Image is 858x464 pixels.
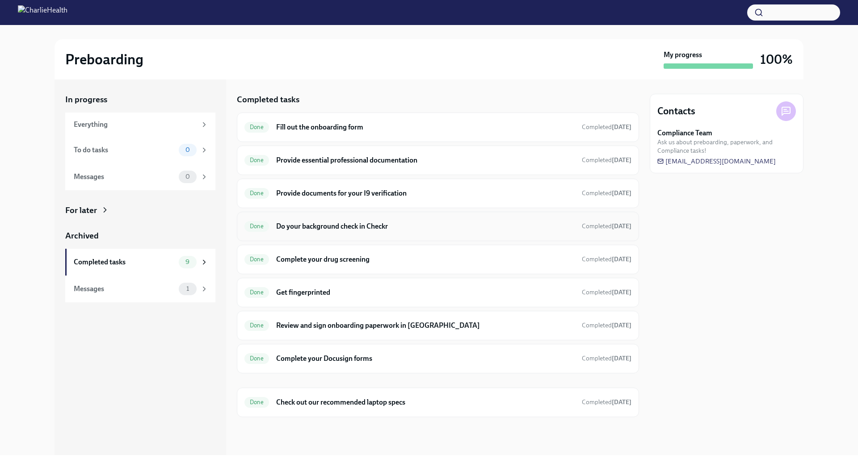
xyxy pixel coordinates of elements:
strong: My progress [664,50,702,60]
h6: Get fingerprinted [276,288,575,297]
a: Archived [65,230,215,242]
span: September 24th, 2025 08:23 [582,398,631,406]
h2: Preboarding [65,50,143,68]
a: DoneCheck out our recommended laptop specsCompleted[DATE] [244,395,631,410]
span: September 27th, 2025 18:44 [582,321,631,330]
a: Messages0 [65,163,215,190]
h6: Complete your Docusign forms [276,354,575,364]
span: Completed [582,222,631,230]
span: Done [244,322,269,329]
span: September 29th, 2025 17:23 [582,255,631,263]
strong: [DATE] [612,255,631,263]
div: Messages [74,284,175,294]
span: 1 [181,285,194,292]
span: September 27th, 2025 18:41 [582,156,631,164]
strong: [DATE] [612,222,631,230]
h3: 100% [760,51,793,67]
a: DoneReview and sign onboarding paperwork in [GEOGRAPHIC_DATA]Completed[DATE] [244,318,631,333]
span: September 27th, 2025 09:06 [582,288,631,297]
span: September 23rd, 2025 19:42 [582,123,631,131]
span: Done [244,190,269,196]
a: DoneFill out the onboarding formCompleted[DATE] [244,120,631,134]
span: September 29th, 2025 17:25 [582,189,631,197]
h6: Fill out the onboarding form [276,122,575,132]
a: DoneProvide documents for your I9 verificationCompleted[DATE] [244,186,631,201]
a: DoneComplete your Docusign formsCompleted[DATE] [244,351,631,366]
a: Completed tasks9 [65,249,215,276]
span: Done [244,289,269,296]
strong: [DATE] [612,156,631,164]
a: [EMAIL_ADDRESS][DOMAIN_NAME] [657,157,776,166]
span: September 24th, 2025 20:34 [582,222,631,230]
div: Completed tasks [74,257,175,267]
span: 0 [180,146,195,153]
a: Messages1 [65,276,215,302]
a: For later [65,205,215,216]
h5: Completed tasks [237,94,299,105]
strong: [DATE] [612,123,631,131]
h6: Review and sign onboarding paperwork in [GEOGRAPHIC_DATA] [276,321,575,330]
span: Completed [582,255,631,263]
span: Done [244,355,269,362]
h6: Complete your drug screening [276,255,575,264]
a: DoneComplete your drug screeningCompleted[DATE] [244,252,631,267]
a: DoneProvide essential professional documentationCompleted[DATE] [244,153,631,167]
div: To do tasks [74,145,175,155]
div: For later [65,205,97,216]
span: Done [244,157,269,163]
span: Completed [582,322,631,329]
span: 0 [180,173,195,180]
strong: [DATE] [612,398,631,406]
h4: Contacts [657,105,695,118]
h6: Do your background check in Checkr [276,222,575,231]
a: Everything [65,113,215,137]
span: Done [244,256,269,263]
span: Completed [582,288,631,296]
span: 9 [180,259,195,265]
span: September 26th, 2025 13:39 [582,354,631,363]
strong: [DATE] [612,355,631,362]
div: Everything [74,120,197,130]
span: Done [244,223,269,230]
span: Ask us about preboarding, paperwork, and Compliance tasks! [657,138,796,155]
span: Completed [582,123,631,131]
div: Messages [74,172,175,182]
a: DoneGet fingerprintedCompleted[DATE] [244,285,631,300]
h6: Check out our recommended laptop specs [276,397,575,407]
span: Done [244,399,269,405]
span: Completed [582,156,631,164]
strong: Compliance Team [657,128,712,138]
span: Completed [582,398,631,406]
img: CharlieHealth [18,5,67,20]
h6: Provide documents for your I9 verification [276,188,575,198]
strong: [DATE] [612,288,631,296]
a: To do tasks0 [65,137,215,163]
strong: [DATE] [612,322,631,329]
h6: Provide essential professional documentation [276,155,575,165]
strong: [DATE] [612,189,631,197]
a: In progress [65,94,215,105]
span: Completed [582,189,631,197]
span: Completed [582,355,631,362]
span: Done [244,124,269,130]
a: DoneDo your background check in CheckrCompleted[DATE] [244,219,631,234]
